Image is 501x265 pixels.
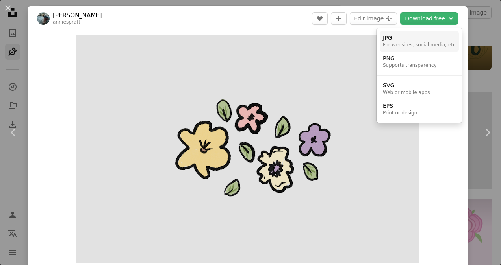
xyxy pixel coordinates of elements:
div: Choose download format [377,28,462,123]
div: For websites, social media, etc [383,42,456,48]
div: SVG [383,82,430,90]
div: Web or mobile apps [383,90,430,96]
button: Choose download format [400,12,458,25]
div: Supports transparency [383,63,437,69]
div: Print or design [383,110,417,116]
div: EPS [383,102,417,110]
div: PNG [383,55,437,63]
div: JPG [383,34,456,42]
